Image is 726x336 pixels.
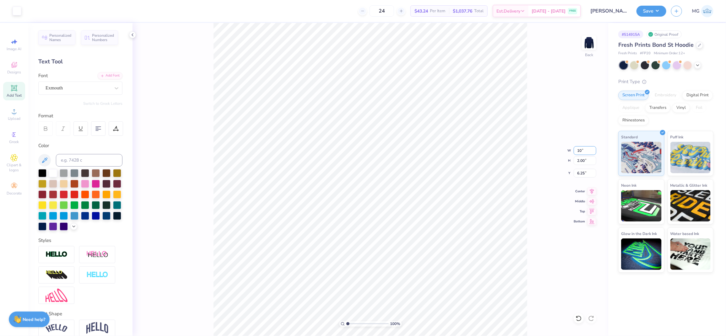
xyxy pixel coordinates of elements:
[46,324,68,333] img: Arc
[583,36,595,49] img: Back
[574,189,585,194] span: Center
[38,72,48,79] label: Font
[56,154,122,167] input: e.g. 7428 c
[574,209,585,214] span: Top
[692,103,707,113] div: Foil
[651,91,680,100] div: Embroidery
[453,8,472,14] span: $1,037.76
[621,230,657,237] span: Glow in the Dark Ink
[414,8,428,14] span: $43.24
[618,78,713,85] div: Print Type
[370,5,394,17] input: – –
[574,219,585,224] span: Bottom
[7,70,21,75] span: Designs
[7,93,22,98] span: Add Text
[621,134,638,140] span: Standard
[86,251,108,259] img: Shadow
[92,33,114,42] span: Personalized Numbers
[682,91,713,100] div: Digital Print
[670,190,711,221] img: Metallic & Glitter Ink
[474,8,484,14] span: Total
[430,8,445,14] span: Per Item
[574,199,585,204] span: Middle
[46,270,68,280] img: 3d Illusion
[618,103,643,113] div: Applique
[49,33,72,42] span: Personalized Names
[23,317,46,323] strong: Need help?
[701,5,713,17] img: Mary Grace
[621,238,662,270] img: Glow in the Dark Ink
[621,142,662,173] img: Standard
[9,139,19,144] span: Greek
[692,8,700,15] span: MG
[586,5,632,17] input: Untitled Design
[621,190,662,221] img: Neon Ink
[670,230,699,237] span: Water based Ink
[8,116,20,121] span: Upload
[569,9,576,13] span: FREE
[692,5,713,17] a: MG
[38,112,123,120] div: Format
[585,52,593,58] div: Back
[7,191,22,196] span: Decorate
[38,310,122,317] div: Text Shape
[86,271,108,279] img: Negative Space
[670,134,684,140] span: Puff Ink
[640,51,651,56] span: # FP20
[3,163,25,173] span: Clipart & logos
[672,103,690,113] div: Vinyl
[670,182,707,189] span: Metallic & Glitter Ink
[621,182,637,189] span: Neon Ink
[618,116,649,125] div: Rhinestones
[86,322,108,334] img: Arch
[647,30,682,38] div: Original Proof
[532,8,566,14] span: [DATE] - [DATE]
[618,41,694,49] span: Fresh Prints Bond St Hoodie
[38,237,122,244] div: Styles
[496,8,520,14] span: Est. Delivery
[83,101,122,106] button: Switch to Greek Letters
[637,6,666,17] button: Save
[7,46,22,51] span: Image AI
[670,238,711,270] img: Water based Ink
[645,103,670,113] div: Transfers
[98,72,122,79] div: Add Font
[618,91,649,100] div: Screen Print
[46,251,68,258] img: Stroke
[618,30,643,38] div: # 514915A
[38,142,122,149] div: Color
[390,321,400,327] span: 100 %
[38,57,122,66] div: Text Tool
[670,142,711,173] img: Puff Ink
[618,51,637,56] span: Fresh Prints
[46,289,68,302] img: Free Distort
[654,51,685,56] span: Minimum Order: 12 +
